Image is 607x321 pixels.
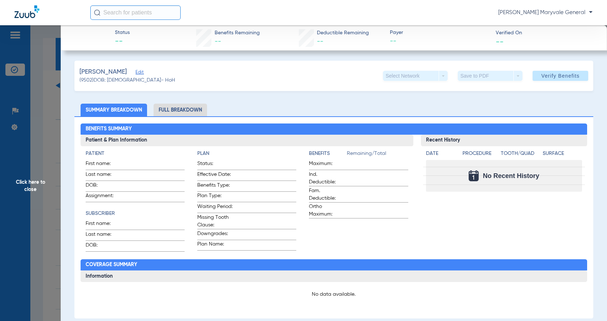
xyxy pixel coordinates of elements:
[86,291,582,298] p: No data available.
[498,9,593,16] span: [PERSON_NAME] Maryvale General
[197,230,233,240] span: Downgrades:
[90,5,181,20] input: Search for patients
[115,29,130,36] span: Status
[81,123,587,135] h2: Benefits Summary
[309,171,344,186] span: Ind. Deductible:
[533,71,588,81] button: Verify Benefits
[469,170,479,181] img: Calendar
[86,210,185,217] h4: Subscriber
[543,150,582,160] app-breakdown-title: Surface
[426,150,456,157] h4: Date
[390,37,489,46] span: --
[79,68,127,77] span: [PERSON_NAME]
[309,150,347,157] h4: Benefits
[197,160,233,170] span: Status:
[317,38,323,45] span: --
[347,150,408,160] span: Remaining/Total
[197,150,296,157] h4: Plan
[86,220,121,230] span: First name:
[197,240,233,250] span: Plan Name:
[496,29,595,37] span: Verified On
[543,150,582,157] h4: Surface
[94,9,100,16] img: Search Icon
[309,187,344,202] span: Fam. Deductible:
[197,203,233,213] span: Waiting Period:
[86,192,121,202] span: Assignment:
[421,135,587,146] h3: Recent History
[79,77,175,84] span: (9502) DOB: [DEMOGRAPHIC_DATA] - HoH
[86,231,121,240] span: Last name:
[501,150,540,160] app-breakdown-title: Tooth/Quad
[541,73,580,79] span: Verify Benefits
[309,203,344,218] span: Ortho Maximum:
[462,150,498,157] h4: Procedure
[86,182,121,191] span: DOB:
[426,150,456,160] app-breakdown-title: Date
[309,160,344,170] span: Maximum:
[496,38,504,45] span: --
[115,37,130,47] span: --
[197,182,233,191] span: Benefits Type:
[197,192,233,202] span: Plan Type:
[483,172,539,179] span: No Recent History
[81,135,413,146] h3: Patient & Plan Information
[197,171,233,181] span: Effective Date:
[215,38,221,45] span: --
[86,150,185,157] h4: Patient
[501,150,540,157] h4: Tooth/Quad
[14,5,39,18] img: Zuub Logo
[309,150,347,160] app-breakdown-title: Benefits
[571,286,607,321] iframe: Chat Widget
[462,150,498,160] app-breakdown-title: Procedure
[86,160,121,170] span: First name:
[215,29,260,37] span: Benefits Remaining
[154,104,207,116] li: Full Breakdown
[81,259,587,271] h2: Coverage Summary
[317,29,369,37] span: Deductible Remaining
[135,70,142,77] span: Edit
[390,29,489,36] span: Payer
[81,104,147,116] li: Summary Breakdown
[86,171,121,181] span: Last name:
[81,270,587,282] h3: Information
[86,242,121,251] span: DOB:
[197,214,233,229] span: Missing Tooth Clause:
